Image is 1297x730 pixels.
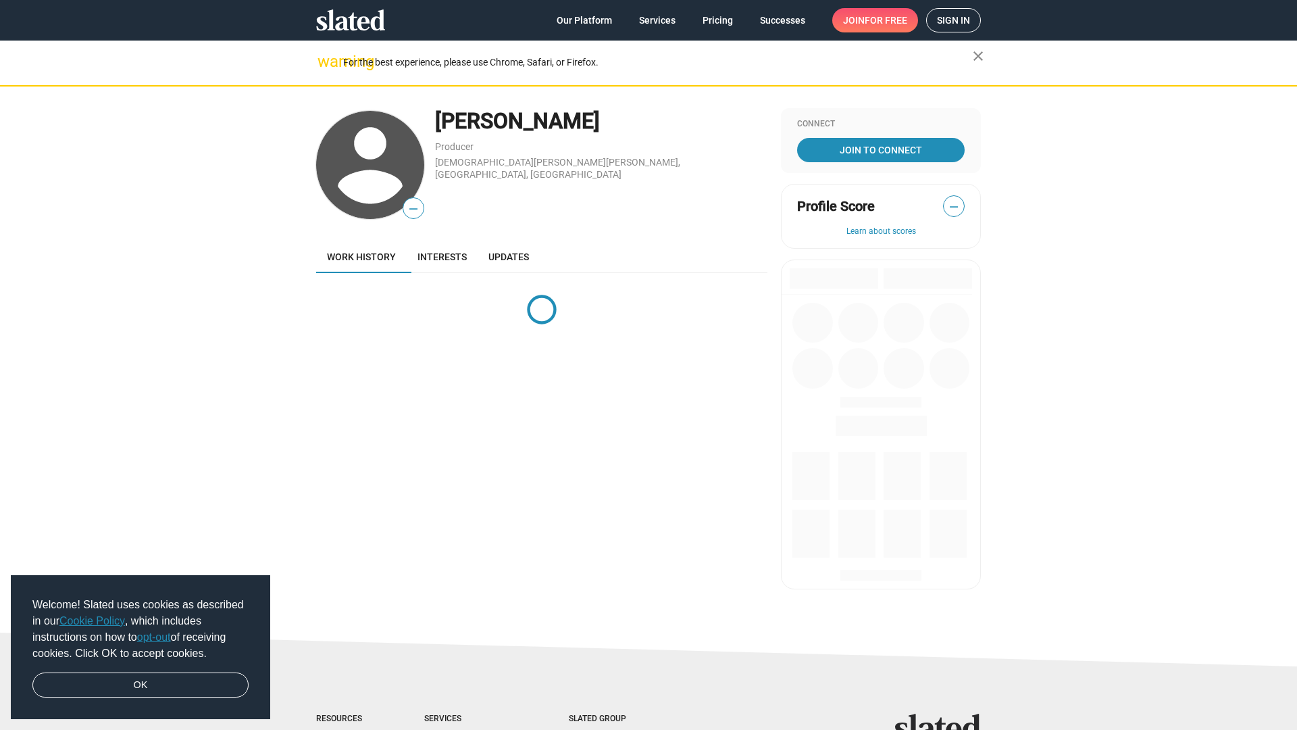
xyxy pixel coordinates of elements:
span: — [403,200,424,218]
a: Work history [316,241,407,273]
button: Learn about scores [797,226,965,237]
a: Interests [407,241,478,273]
span: Work history [327,251,396,262]
span: Profile Score [797,197,875,216]
div: Slated Group [569,714,661,725]
span: Interests [417,251,467,262]
div: Services [424,714,515,725]
span: — [944,198,964,216]
div: [PERSON_NAME] [435,107,767,136]
span: Pricing [703,8,733,32]
div: cookieconsent [11,575,270,720]
a: Producer [435,141,474,152]
div: Resources [316,714,370,725]
div: For the best experience, please use Chrome, Safari, or Firefox. [343,53,973,72]
a: Cookie Policy [59,615,125,627]
a: Services [628,8,686,32]
mat-icon: warning [317,53,334,70]
a: Sign in [926,8,981,32]
a: [DEMOGRAPHIC_DATA][PERSON_NAME][PERSON_NAME], [GEOGRAPHIC_DATA], [GEOGRAPHIC_DATA] [435,157,680,180]
a: Successes [749,8,816,32]
a: Joinfor free [832,8,918,32]
a: dismiss cookie message [32,673,249,698]
span: Welcome! Slated uses cookies as described in our , which includes instructions on how to of recei... [32,597,249,662]
span: Updates [488,251,529,262]
a: Our Platform [546,8,623,32]
span: Join [843,8,907,32]
a: Updates [478,241,540,273]
span: Our Platform [557,8,612,32]
mat-icon: close [970,48,986,64]
span: Services [639,8,676,32]
span: Successes [760,8,805,32]
span: Sign in [937,9,970,32]
a: Pricing [692,8,744,32]
a: Join To Connect [797,138,965,162]
span: Join To Connect [800,138,962,162]
a: opt-out [137,631,171,643]
span: for free [865,8,907,32]
div: Connect [797,119,965,130]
